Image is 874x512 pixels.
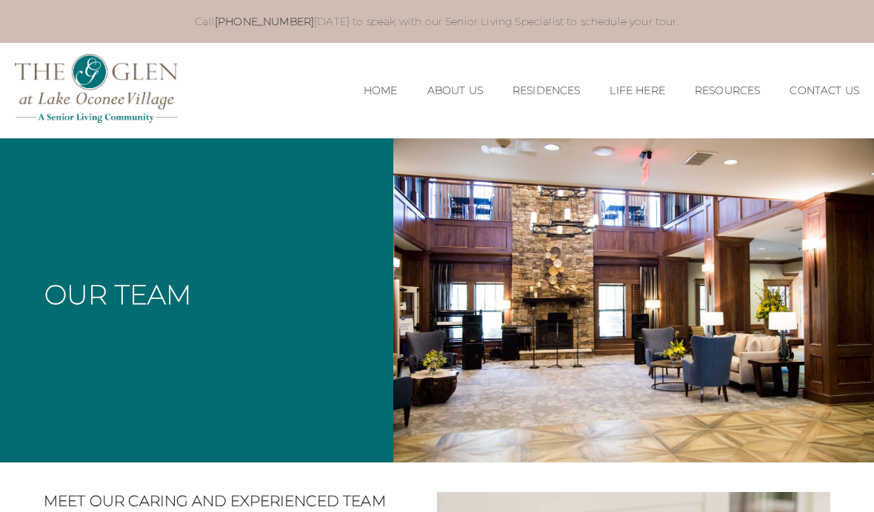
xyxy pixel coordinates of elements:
a: Resources [695,84,760,97]
a: Residences [513,84,581,97]
p: Call [DATE] to speak with our Senior Living Specialist to schedule your tour. [59,15,815,28]
a: Contact Us [790,84,859,97]
a: [PHONE_NUMBER] [215,15,314,28]
a: About Us [427,84,483,97]
a: Life Here [610,84,664,97]
h2: Meet Our Caring and Experienced Team [44,492,393,510]
a: Home [364,84,398,97]
img: The Glen Lake Oconee Home [15,54,178,123]
h2: Our Team [44,281,191,308]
